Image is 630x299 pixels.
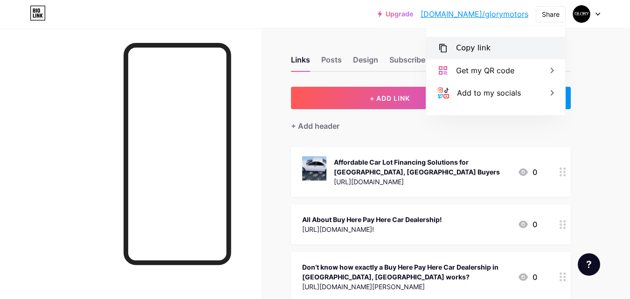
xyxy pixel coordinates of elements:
[456,42,491,54] div: Copy link
[457,87,521,98] div: Add to my socials
[334,177,510,187] div: [URL][DOMAIN_NAME]
[291,120,339,132] div: + Add header
[518,167,537,178] div: 0
[302,262,510,282] div: Don’t know how exactly a Buy Here Pay Here Car Dealership in [GEOGRAPHIC_DATA], [GEOGRAPHIC_DATA]...
[302,224,442,234] div: [URL][DOMAIN_NAME]!
[291,54,310,71] div: Links
[321,54,342,71] div: Posts
[421,8,528,20] a: [DOMAIN_NAME]/glorymotors
[542,9,560,19] div: Share
[378,10,413,18] a: Upgrade
[302,156,326,181] img: Affordable Car Lot Financing Solutions for Fort Mill, SC Buyers
[334,157,510,177] div: Affordable Car Lot Financing Solutions for [GEOGRAPHIC_DATA], [GEOGRAPHIC_DATA] Buyers
[302,282,510,292] div: [URL][DOMAIN_NAME][PERSON_NAME]
[353,54,378,71] div: Design
[291,87,489,109] button: + ADD LINK
[370,94,410,102] span: + ADD LINK
[456,65,514,76] div: Get my QR code
[302,215,442,224] div: All About Buy Here Pay Here Car Dealership!
[518,219,537,230] div: 0
[518,271,537,283] div: 0
[573,5,590,23] img: Glory Motors
[389,54,432,71] div: Subscribers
